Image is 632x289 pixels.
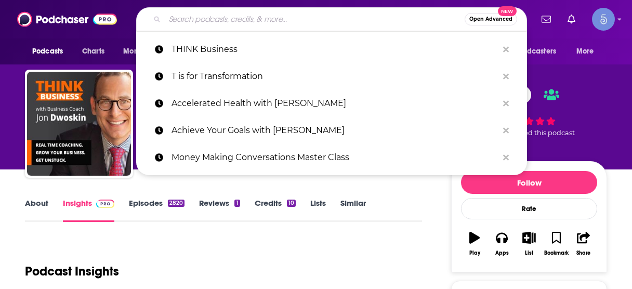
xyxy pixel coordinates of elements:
button: Show profile menu [592,8,615,31]
button: open menu [25,42,76,61]
a: T is for Transformation [136,63,527,90]
span: Open Advanced [469,17,512,22]
button: open menu [569,42,607,61]
a: Money Making Conversations Master Class [136,144,527,171]
span: Charts [82,44,104,59]
span: More [576,44,594,59]
span: rated this podcast [515,129,575,137]
p: T is for Transformation [172,63,498,90]
p: Achieve Your Goals with Hal Elrod [172,117,498,144]
button: Play [461,225,488,262]
a: Similar [340,198,366,222]
a: Show notifications dropdown [563,10,580,28]
button: Follow [461,171,597,194]
span: New [498,6,517,16]
a: Charts [75,42,111,61]
a: Episodes2820 [129,198,185,222]
div: Bookmark [544,250,569,256]
p: THINK Business [172,36,498,63]
a: Lists [310,198,326,222]
div: Apps [495,250,509,256]
img: THINK Business with Jon Dwoskin [27,72,131,176]
span: Podcasts [32,44,63,59]
div: Play [469,250,480,256]
button: open menu [116,42,174,61]
div: Search podcasts, credits, & more... [136,7,527,31]
div: Share [576,250,590,256]
button: Apps [488,225,515,262]
a: Achieve Your Goals with [PERSON_NAME] [136,117,527,144]
div: 10 [287,200,296,207]
span: For Podcasters [506,44,556,59]
a: Accelerated Health with [PERSON_NAME] [136,90,527,117]
a: InsightsPodchaser Pro [63,198,114,222]
button: Open AdvancedNew [465,13,517,25]
a: THINK Business [136,36,527,63]
img: User Profile [592,8,615,31]
div: 8 2 peoplerated this podcast [451,79,607,143]
span: Monitoring [123,44,160,59]
a: Show notifications dropdown [537,10,555,28]
h1: Podcast Insights [25,264,119,279]
div: 2820 [168,200,185,207]
button: Share [570,225,597,262]
a: Credits10 [255,198,296,222]
span: Logged in as Spiral5-G1 [592,8,615,31]
div: 1 [234,200,240,207]
button: Bookmark [543,225,570,262]
input: Search podcasts, credits, & more... [165,11,465,28]
p: Accelerated Health with Sara Banta [172,90,498,117]
img: Podchaser Pro [96,200,114,208]
button: open menu [499,42,571,61]
div: List [525,250,533,256]
p: Money Making Conversations Master Class [172,144,498,171]
a: Reviews1 [199,198,240,222]
img: Podchaser - Follow, Share and Rate Podcasts [17,9,117,29]
button: List [516,225,543,262]
div: Rate [461,198,597,219]
a: About [25,198,48,222]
